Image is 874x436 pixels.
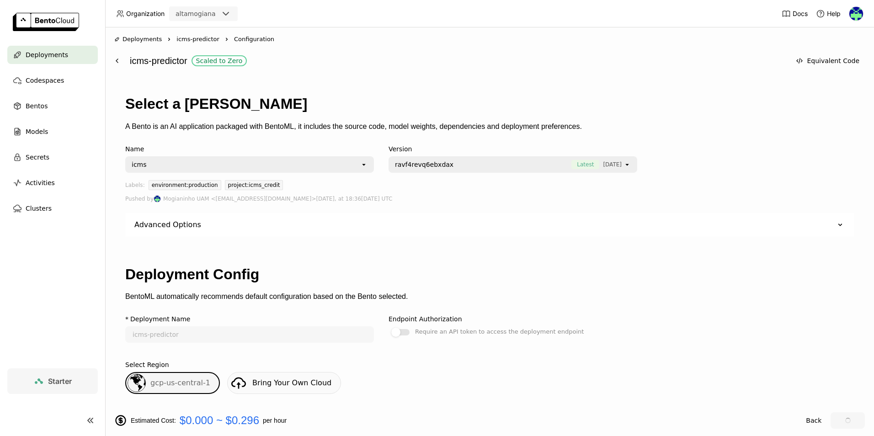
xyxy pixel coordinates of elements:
span: Bring Your Own Cloud [252,378,331,387]
div: Require an API token to access the deployment endpoint [415,326,584,337]
div: Scaled to Zero [196,57,243,64]
div: Name [125,145,374,153]
span: Deployments [26,49,68,60]
h1: Select a [PERSON_NAME] [125,96,854,112]
span: Configuration [234,35,274,44]
div: icms [132,160,147,169]
span: Secrets [26,152,49,163]
svg: open [360,161,368,168]
div: Endpoint Authorization [389,315,462,323]
span: Mogianinho UAM <[EMAIL_ADDRESS][DOMAIN_NAME]> [163,194,316,204]
div: Deployment Name [130,315,190,323]
div: Advanced Options [125,213,854,237]
span: Latest [571,160,599,169]
div: Pushed by [DATE], at 18:36[DATE] UTC [125,194,854,204]
a: Codespaces [7,71,98,90]
span: Docs [793,10,808,18]
span: Starter [48,377,72,386]
span: Codespaces [26,75,64,86]
div: gcp-us-central-1 [125,372,220,394]
a: Activities [7,174,98,192]
div: Labels: [125,180,145,194]
span: ravf4revq6ebxdax [395,160,453,169]
img: Mogianinho UAM [849,7,863,21]
a: Deployments [7,46,98,64]
input: Selected altamogiana. [217,10,218,19]
a: Bentos [7,97,98,115]
div: Help [816,9,841,18]
span: Help [827,10,841,18]
a: Docs [782,9,808,18]
span: gcp-us-central-1 [150,378,210,387]
span: $0.000 ~ $0.296 [180,414,259,427]
a: Secrets [7,148,98,166]
p: A Bento is an AI application packaged with BentoML, it includes the source code, model weights, d... [125,122,854,131]
a: Bring Your Own Cloud [227,372,341,394]
div: Deployments [114,35,162,44]
input: name of deployment (autogenerated if blank) [126,327,373,342]
a: Starter [7,368,98,394]
button: Equivalent Code [790,53,865,69]
a: Models [7,122,98,141]
span: Bentos [26,101,48,112]
button: loading Update [831,412,865,429]
p: BentoML automatically recommends default configuration based on the Bento selected. [125,292,854,301]
span: Organization [126,10,165,18]
span: icms-predictor [176,35,219,44]
img: Mogianinho UAM [154,196,160,202]
span: Clusters [26,203,52,214]
img: logo [13,13,79,31]
input: Selected [object Object]. [623,160,624,169]
div: project:icms_credit [225,180,283,190]
svg: open [624,161,631,168]
svg: Down [836,220,845,229]
div: environment:production [149,180,221,190]
nav: Breadcrumbs navigation [114,35,865,44]
a: Clusters [7,199,98,218]
svg: Right [165,36,173,43]
div: Select Region [125,361,169,368]
span: Activities [26,177,55,188]
button: Back [800,412,827,429]
div: Version [389,145,637,153]
div: Estimated Cost: per hour [114,414,797,427]
div: altamogiana [176,9,216,18]
div: Advanced Options [134,220,201,229]
span: Models [26,126,48,137]
div: icms-predictor [130,52,786,69]
span: [DATE] [603,160,622,169]
h1: Deployment Config [125,266,854,283]
svg: Right [223,36,230,43]
span: Deployments [123,35,162,44]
